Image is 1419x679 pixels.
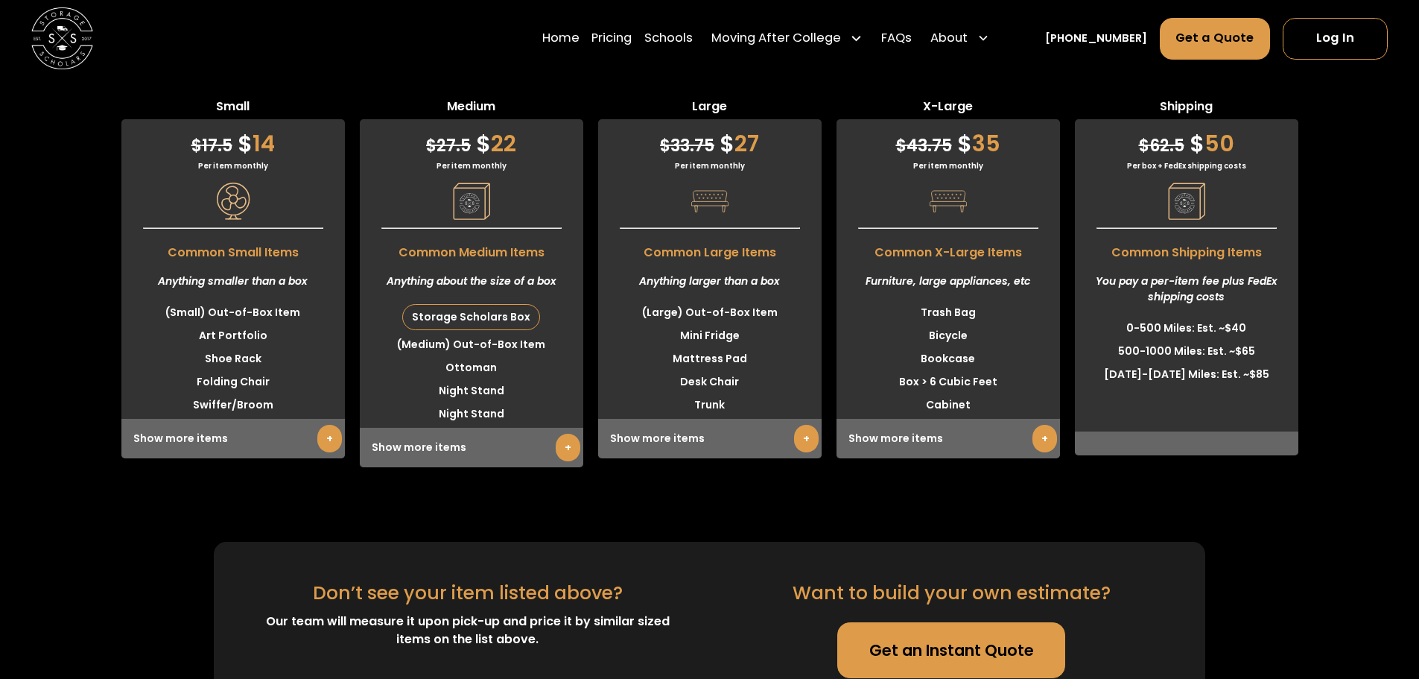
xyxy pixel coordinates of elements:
[360,262,583,301] div: Anything about the size of a box
[426,134,437,157] span: $
[598,419,822,458] div: Show more items
[1075,160,1298,171] div: Per box + FedEx shipping costs
[360,236,583,262] span: Common Medium Items
[121,262,345,301] div: Anything smaller than a box
[191,134,232,157] span: 17.5
[121,119,345,160] div: 14
[598,394,822,417] li: Trunk
[881,17,912,60] a: FAQs
[896,134,907,157] span: $
[598,347,822,370] li: Mattress Pad
[837,98,1060,119] span: X-Large
[121,370,345,394] li: Folding Chair
[121,98,345,119] span: Small
[1075,317,1298,340] li: 0-500 Miles: Est. ~$40
[403,305,539,329] div: Storage Scholars Box
[837,394,1060,417] li: Cabinet
[1075,98,1298,119] span: Shipping
[837,119,1060,160] div: 35
[191,134,202,157] span: $
[556,434,580,461] a: +
[837,262,1060,301] div: Furniture, large appliances, etc
[837,236,1060,262] span: Common X-Large Items
[1075,340,1298,363] li: 500-1000 Miles: Est. ~$65
[598,262,822,301] div: Anything larger than a box
[1160,18,1271,60] a: Get a Quote
[591,17,632,60] a: Pricing
[837,160,1060,171] div: Per item monthly
[121,394,345,417] li: Swiffer/Broom
[793,579,1111,607] div: Want to build your own estimate?
[837,347,1060,370] li: Bookcase
[1168,183,1205,220] img: Pricing Category Icon
[251,613,685,648] div: Our team will measure it upon pick-up and price it by similar sized items on the list above.
[660,134,670,157] span: $
[1075,119,1298,160] div: 50
[598,119,822,160] div: 27
[1139,134,1184,157] span: 62.5
[426,134,471,157] span: 27.5
[360,379,583,402] li: Night Stand
[837,622,1065,678] a: Get an Instant Quote
[896,134,952,157] span: 43.75
[121,301,345,324] li: (Small) Out-of-Box Item
[644,17,693,60] a: Schools
[711,30,841,48] div: Moving After College
[957,127,972,160] span: $
[598,324,822,347] li: Mini Fridge
[598,236,822,262] span: Common Large Items
[691,183,728,220] img: Pricing Category Icon
[360,428,583,467] div: Show more items
[31,7,93,69] img: Storage Scholars main logo
[1045,31,1147,47] a: [PHONE_NUMBER]
[238,127,253,160] span: $
[720,127,734,160] span: $
[360,119,583,160] div: 22
[360,160,583,171] div: Per item monthly
[1139,134,1149,157] span: $
[215,183,252,220] img: Pricing Category Icon
[1190,127,1204,160] span: $
[360,333,583,356] li: (Medium) Out-of-Box Item
[360,402,583,426] li: Night Stand
[930,30,968,48] div: About
[660,134,714,157] span: 33.75
[121,347,345,370] li: Shoe Rack
[360,356,583,379] li: Ottoman
[121,419,345,458] div: Show more items
[1032,425,1057,452] a: +
[705,17,869,60] div: Moving After College
[837,301,1060,324] li: Trash Bag
[924,17,996,60] div: About
[317,425,342,452] a: +
[598,98,822,119] span: Large
[837,419,1060,458] div: Show more items
[121,324,345,347] li: Art Portfolio
[837,370,1060,394] li: Box > 6 Cubic Feet
[313,579,623,607] div: Don’t see your item listed above?
[598,370,822,394] li: Desk Chair
[542,17,580,60] a: Home
[360,98,583,119] span: Medium
[1075,262,1298,317] div: You pay a per-item fee plus FedEx shipping costs
[476,127,491,160] span: $
[121,236,345,262] span: Common Small Items
[1075,236,1298,262] span: Common Shipping Items
[794,425,819,452] a: +
[598,160,822,171] div: Per item monthly
[121,160,345,171] div: Per item monthly
[1283,18,1388,60] a: Log In
[598,301,822,324] li: (Large) Out-of-Box Item
[930,183,967,220] img: Pricing Category Icon
[453,183,490,220] img: Pricing Category Icon
[1075,363,1298,386] li: [DATE]-[DATE] Miles: Est. ~$85
[837,324,1060,347] li: Bicycle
